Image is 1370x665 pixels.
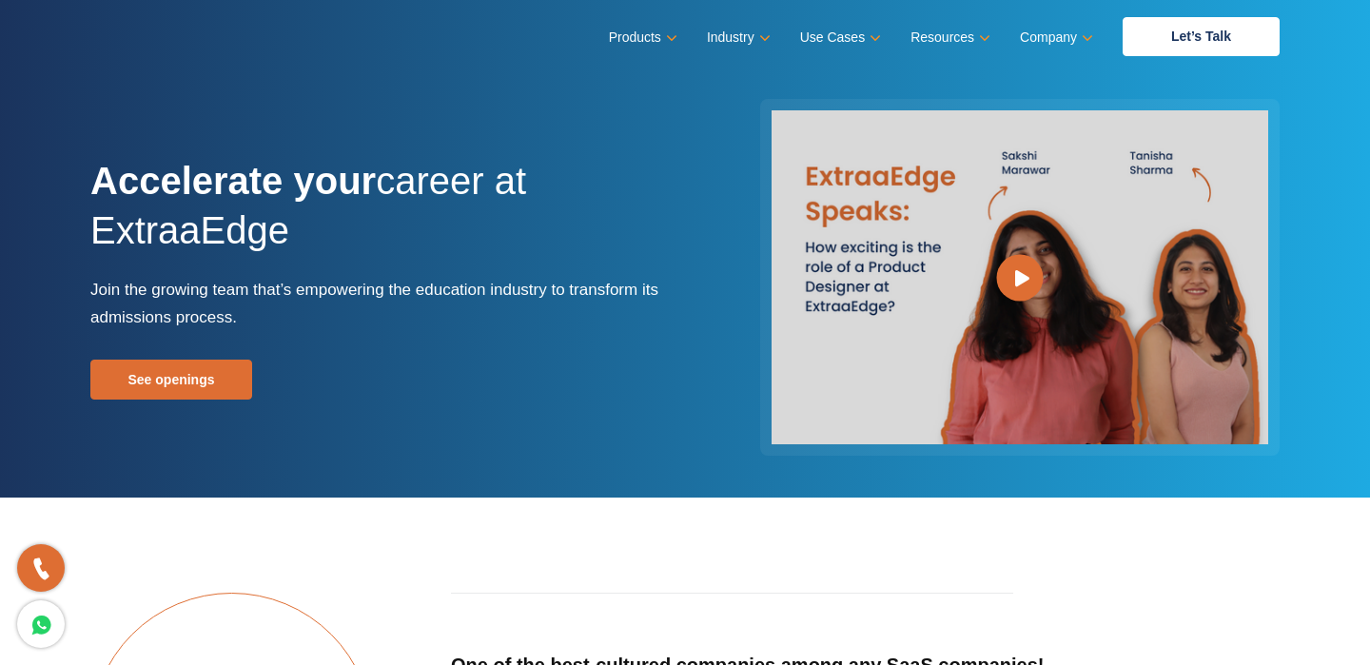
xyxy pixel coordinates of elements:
[609,24,674,51] a: Products
[707,24,767,51] a: Industry
[90,156,671,276] h1: career at ExtraaEdge
[1123,17,1280,56] a: Let’s Talk
[800,24,877,51] a: Use Cases
[90,360,252,400] a: See openings
[1020,24,1089,51] a: Company
[90,276,671,331] p: Join the growing team that’s empowering the education industry to transform its admissions process.
[910,24,987,51] a: Resources
[90,160,376,202] strong: Accelerate your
